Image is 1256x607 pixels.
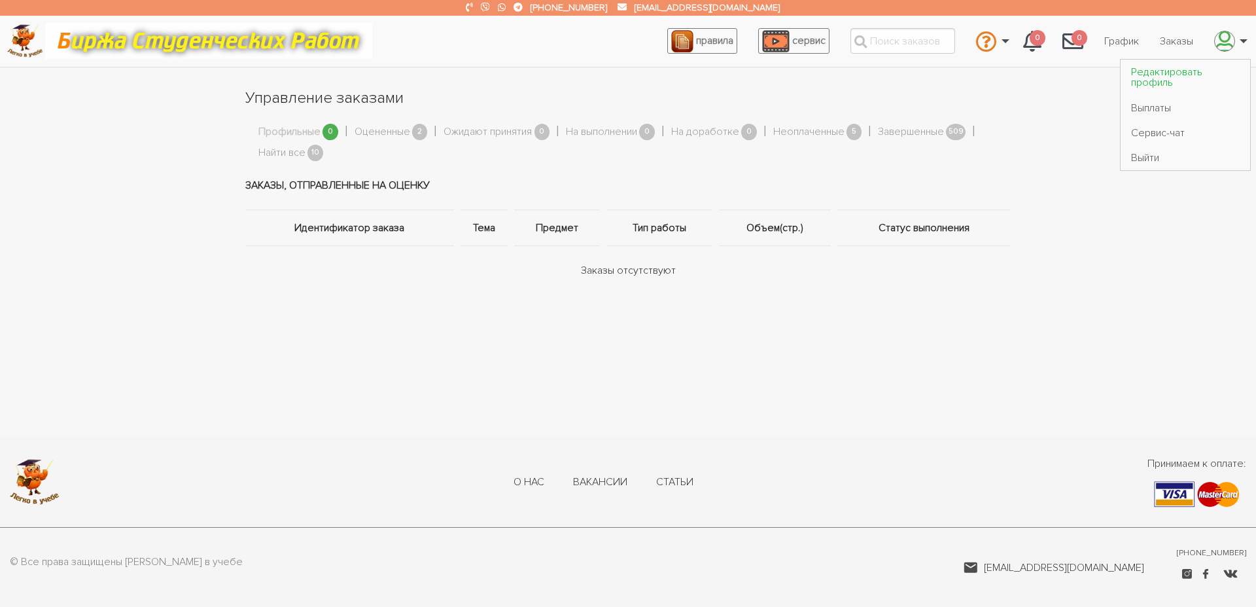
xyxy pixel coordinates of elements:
a: Выплаты [1121,95,1250,120]
span: 0 [323,124,338,140]
a: [PHONE_NUMBER] [531,2,607,13]
a: [PHONE_NUMBER] [1177,547,1246,559]
a: Завершенные [878,124,944,141]
span: 0 [741,124,757,140]
a: Вакансии [573,475,627,490]
span: Принимаем к оплате: [1147,456,1246,471]
th: Статус выполнения [834,210,1011,246]
span: 0 [1072,30,1087,46]
a: О нас [514,475,544,490]
p: © Все права защищены [PERSON_NAME] в учебе [10,554,243,571]
a: правила [667,28,737,54]
a: сервис [758,28,829,54]
span: сервис [792,34,826,47]
span: 10 [307,145,323,161]
a: Статьи [656,475,693,490]
td: Заказы отсутствуют [245,246,1011,295]
img: agreement_icon-feca34a61ba7f3d1581b08bc946b2ec1ccb426f67415f344566775c155b7f62c.png [671,30,693,52]
a: График [1094,29,1149,54]
span: 0 [1030,30,1045,46]
th: Идентификатор заказа [245,210,457,246]
a: [EMAIL_ADDRESS][DOMAIN_NAME] [635,2,780,13]
a: [EMAIL_ADDRESS][DOMAIN_NAME] [964,560,1144,576]
img: payment-9f1e57a40afa9551f317c30803f4599b5451cfe178a159d0fc6f00a10d51d3ba.png [1154,481,1240,507]
span: 509 [946,124,966,140]
h1: Управление заказами [245,87,1011,109]
span: 0 [534,124,550,140]
a: 0 [1013,24,1052,59]
th: Объем(стр.) [716,210,835,246]
a: Оцененные [355,124,410,141]
span: [EMAIL_ADDRESS][DOMAIN_NAME] [984,560,1144,576]
th: Предмет [511,210,602,246]
td: Заказы, отправленные на оценку [245,161,1011,210]
a: Неоплаченные [773,124,845,141]
a: Профильные [258,124,321,141]
th: Тема [457,210,511,246]
img: logo-c4363faeb99b52c628a42810ed6dfb4293a56d4e4775eb116515dfe7f33672af.png [7,24,43,58]
a: На доработке [671,124,739,141]
img: motto-12e01f5a76059d5f6a28199ef077b1f78e012cfde436ab5cf1d4517935686d32.gif [45,23,372,59]
a: Заказы [1149,29,1204,54]
a: Сервис-чат [1121,120,1250,145]
span: правила [696,34,733,47]
a: 0 [1052,24,1094,59]
a: Найти все [258,145,305,162]
th: Тип работы [603,210,716,246]
span: 5 [846,124,862,140]
a: На выполнении [566,124,637,141]
a: Ожидают принятия [444,124,532,141]
input: Поиск заказов [850,28,955,54]
span: 2 [412,124,428,140]
a: Выйти [1121,145,1250,170]
a: Редактировать профиль [1121,60,1250,95]
img: play_icon-49f7f135c9dc9a03216cfdbccbe1e3994649169d890fb554cedf0eac35a01ba8.png [762,30,790,52]
img: logo-c4363faeb99b52c628a42810ed6dfb4293a56d4e4775eb116515dfe7f33672af.png [10,459,60,505]
span: 0 [639,124,655,140]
